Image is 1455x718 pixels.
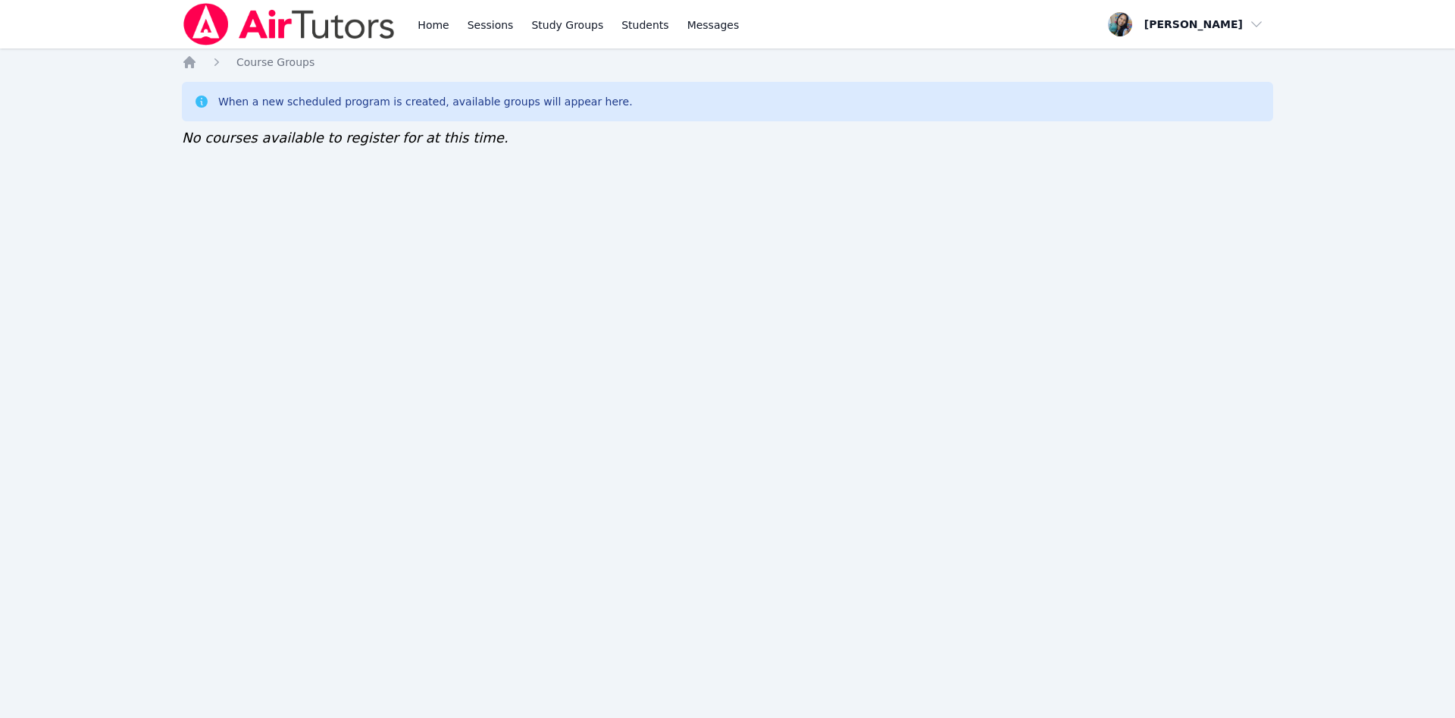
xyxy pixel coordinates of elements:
img: Air Tutors [182,3,396,45]
span: Course Groups [236,56,314,68]
a: Course Groups [236,55,314,70]
span: Messages [687,17,740,33]
div: When a new scheduled program is created, available groups will appear here. [218,94,633,109]
nav: Breadcrumb [182,55,1273,70]
span: No courses available to register for at this time. [182,130,508,146]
